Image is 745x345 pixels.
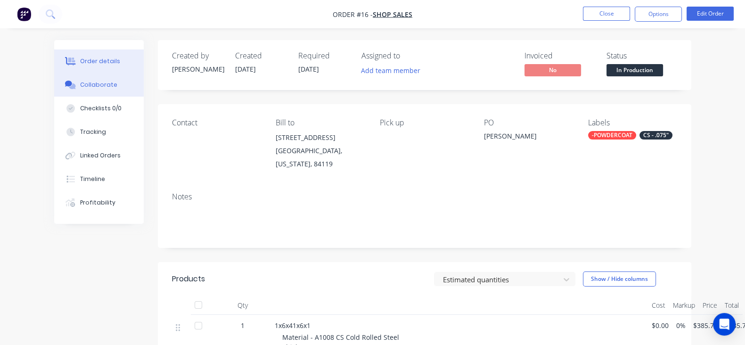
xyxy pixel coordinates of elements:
div: Status [606,51,677,60]
div: Created by [172,51,224,60]
div: Open Intercom Messenger [713,313,736,336]
div: Required [298,51,350,60]
button: Edit Order [687,7,734,21]
span: Order #16 - [333,10,373,19]
div: Markup [669,296,699,315]
button: In Production [606,64,663,78]
div: Tracking [80,128,106,136]
div: Timeline [80,175,105,183]
span: 1x6x41x6x1 [275,321,311,330]
div: -POWDERCOAT [588,131,636,140]
span: In Production [606,64,663,76]
div: PO [484,118,573,127]
button: Add team member [356,64,425,77]
div: Total [721,296,743,315]
div: [STREET_ADDRESS] [276,131,365,144]
button: Add team member [361,64,426,77]
div: [PERSON_NAME] [172,64,224,74]
div: Collaborate [80,81,117,89]
div: Assigned to [361,51,456,60]
div: Products [172,273,205,285]
div: Cost [648,296,669,315]
span: 1 [241,320,245,330]
div: Pick up [380,118,469,127]
div: Profitability [80,198,115,207]
a: shop sales [373,10,412,19]
div: Bill to [276,118,365,127]
button: Order details [54,49,144,73]
div: [STREET_ADDRESS][GEOGRAPHIC_DATA], [US_STATE], 84119 [276,131,365,171]
button: Options [635,7,682,22]
div: Qty [214,296,271,315]
button: Profitability [54,191,144,214]
span: [DATE] [298,65,319,74]
button: Tracking [54,120,144,144]
button: Show / Hide columns [583,271,656,287]
div: Labels [588,118,677,127]
div: [PERSON_NAME] [484,131,573,144]
div: Order details [80,57,120,66]
div: CS - .075" [639,131,672,140]
button: Collaborate [54,73,144,97]
div: Contact [172,118,261,127]
button: Timeline [54,167,144,191]
button: Linked Orders [54,144,144,167]
div: [GEOGRAPHIC_DATA], [US_STATE], 84119 [276,144,365,171]
span: [DATE] [235,65,256,74]
span: 0% [676,320,686,330]
span: $385.76 [693,320,718,330]
div: Price [699,296,721,315]
div: Linked Orders [80,151,121,160]
div: Notes [172,192,677,201]
button: Close [583,7,630,21]
img: Factory [17,7,31,21]
span: $0.00 [652,320,669,330]
div: Created [235,51,287,60]
div: Invoiced [524,51,595,60]
span: No [524,64,581,76]
div: Checklists 0/0 [80,104,122,113]
button: Checklists 0/0 [54,97,144,120]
